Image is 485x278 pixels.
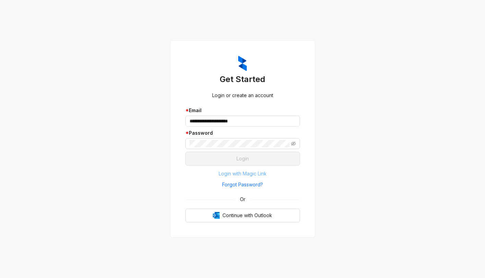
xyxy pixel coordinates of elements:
[238,56,247,71] img: ZumaIcon
[185,107,300,114] div: Email
[185,179,300,190] button: Forgot Password?
[185,129,300,137] div: Password
[185,168,300,179] button: Login with Magic Link
[219,170,267,177] span: Login with Magic Link
[213,212,220,219] img: Outlook
[235,196,250,203] span: Or
[185,209,300,222] button: OutlookContinue with Outlook
[291,141,296,146] span: eye-invisible
[222,212,272,219] span: Continue with Outlook
[185,74,300,85] h3: Get Started
[185,92,300,99] div: Login or create an account
[185,152,300,166] button: Login
[222,181,263,188] span: Forgot Password?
